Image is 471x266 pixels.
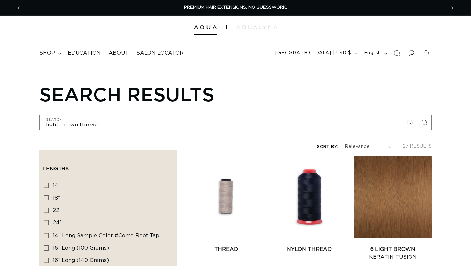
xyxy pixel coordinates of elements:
button: Previous announcement [11,2,26,14]
a: 6 Light Brown Keratin Fusion [354,245,432,261]
button: [GEOGRAPHIC_DATA] | USD $ [271,47,360,60]
img: aqualyna.com [236,25,277,29]
span: 16” Long (140 grams) [53,258,109,263]
span: Salon Locator [136,50,183,57]
span: 14" Long Sample Color #Como Root Tap [53,233,159,238]
a: Education [64,46,105,61]
span: Education [68,50,101,57]
a: Nylon Thread [270,245,349,253]
button: Search [417,115,431,130]
span: shop [39,50,55,57]
span: Lengths [43,165,69,171]
span: About [109,50,129,57]
span: 18" [53,195,60,200]
span: 16” Long (100 grams) [53,245,109,251]
a: Thread [187,245,265,253]
summary: Lengths (0 selected) [43,154,174,178]
span: 27 results [403,144,432,149]
a: Salon Locator [132,46,187,61]
summary: shop [35,46,64,61]
span: 14" [53,183,61,188]
label: Sort by: [317,145,338,149]
input: Search [40,115,431,130]
h1: Search results [39,83,432,105]
span: 24" [53,220,62,225]
img: Aqua Hair Extensions [194,25,217,30]
button: Clear search term [403,115,417,130]
summary: Search [390,46,404,61]
span: 22" [53,208,61,213]
button: English [360,47,390,60]
span: [GEOGRAPHIC_DATA] | USD $ [275,50,351,57]
a: About [105,46,132,61]
span: PREMIUM HAIR EXTENSIONS. NO GUESSWORK. [184,5,287,9]
span: English [364,50,381,57]
button: Next announcement [445,2,460,14]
